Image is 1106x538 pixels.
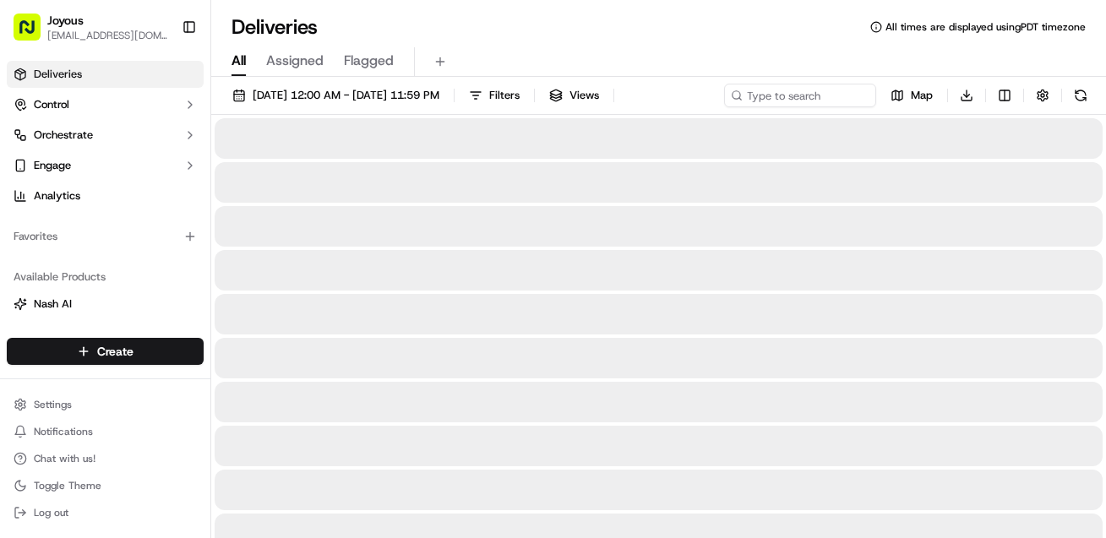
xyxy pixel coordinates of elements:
[34,452,95,465] span: Chat with us!
[883,84,940,107] button: Map
[7,447,204,470] button: Chat with us!
[14,296,197,312] a: Nash AI
[7,420,204,443] button: Notifications
[47,12,84,29] button: Joyous
[34,296,72,312] span: Nash AI
[569,88,599,103] span: Views
[7,501,204,524] button: Log out
[7,393,204,416] button: Settings
[34,97,69,112] span: Control
[7,122,204,149] button: Orchestrate
[7,91,204,118] button: Control
[97,343,133,360] span: Create
[7,61,204,88] a: Deliveries
[47,29,168,42] button: [EMAIL_ADDRESS][DOMAIN_NAME]
[7,338,204,365] button: Create
[7,291,204,318] button: Nash AI
[7,474,204,497] button: Toggle Theme
[34,128,93,143] span: Orchestrate
[34,506,68,519] span: Log out
[232,14,318,41] h1: Deliveries
[34,398,72,411] span: Settings
[885,20,1086,34] span: All times are displayed using PDT timezone
[489,88,520,103] span: Filters
[7,182,204,209] a: Analytics
[266,51,324,71] span: Assigned
[344,51,394,71] span: Flagged
[1069,84,1092,107] button: Refresh
[724,84,876,107] input: Type to search
[7,264,204,291] div: Available Products
[7,7,175,47] button: Joyous[EMAIL_ADDRESS][DOMAIN_NAME]
[34,67,82,82] span: Deliveries
[911,88,933,103] span: Map
[34,158,71,173] span: Engage
[461,84,527,107] button: Filters
[542,84,607,107] button: Views
[34,479,101,492] span: Toggle Theme
[34,188,80,204] span: Analytics
[34,425,93,438] span: Notifications
[7,223,204,250] div: Favorites
[253,88,439,103] span: [DATE] 12:00 AM - [DATE] 11:59 PM
[225,84,447,107] button: [DATE] 12:00 AM - [DATE] 11:59 PM
[7,152,204,179] button: Engage
[232,51,246,71] span: All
